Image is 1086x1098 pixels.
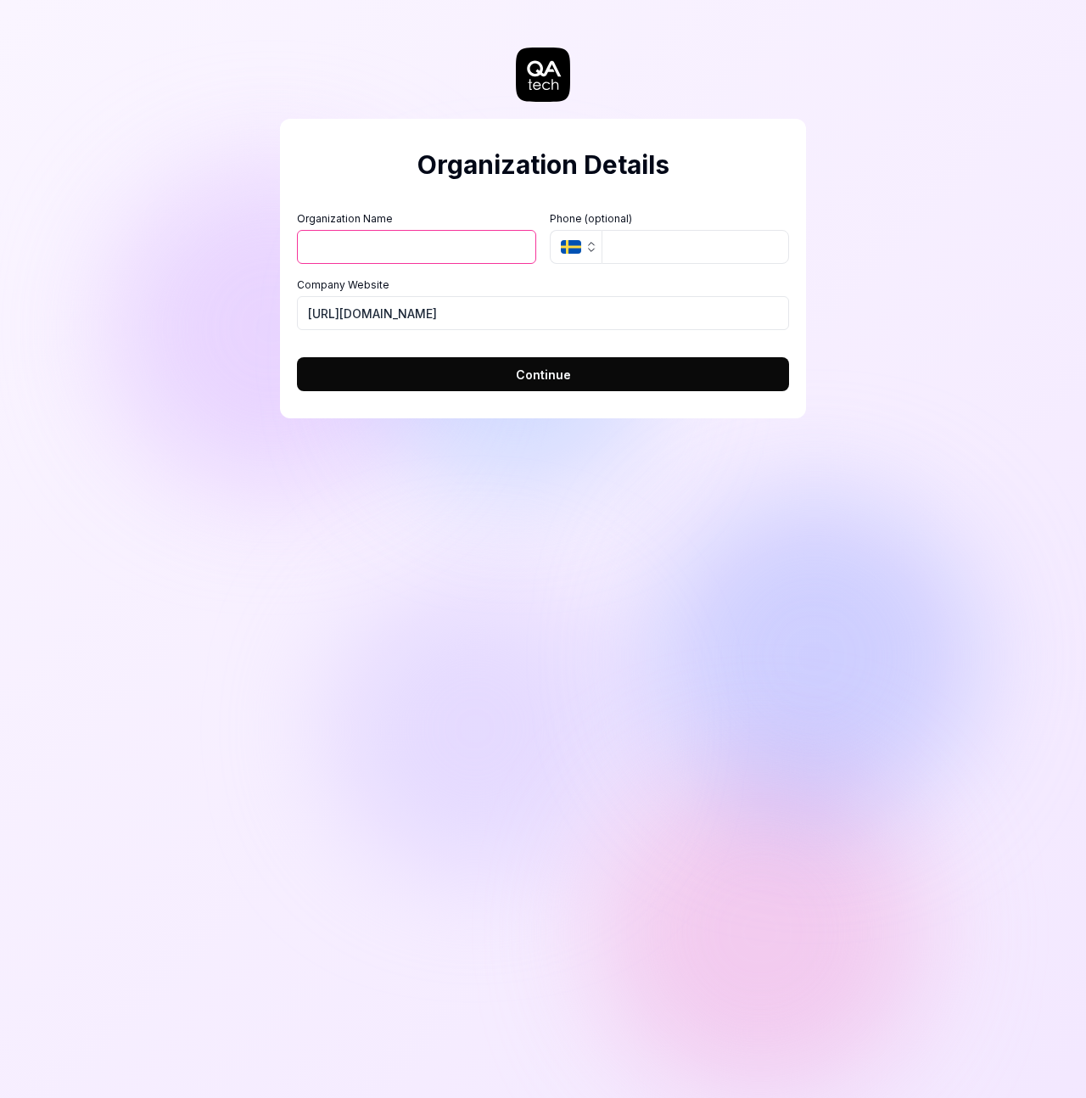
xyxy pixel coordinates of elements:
[297,277,789,293] label: Company Website
[297,211,536,227] label: Organization Name
[550,211,789,227] label: Phone (optional)
[297,146,789,184] h2: Organization Details
[516,366,571,384] span: Continue
[297,357,789,391] button: Continue
[297,296,789,330] input: https://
